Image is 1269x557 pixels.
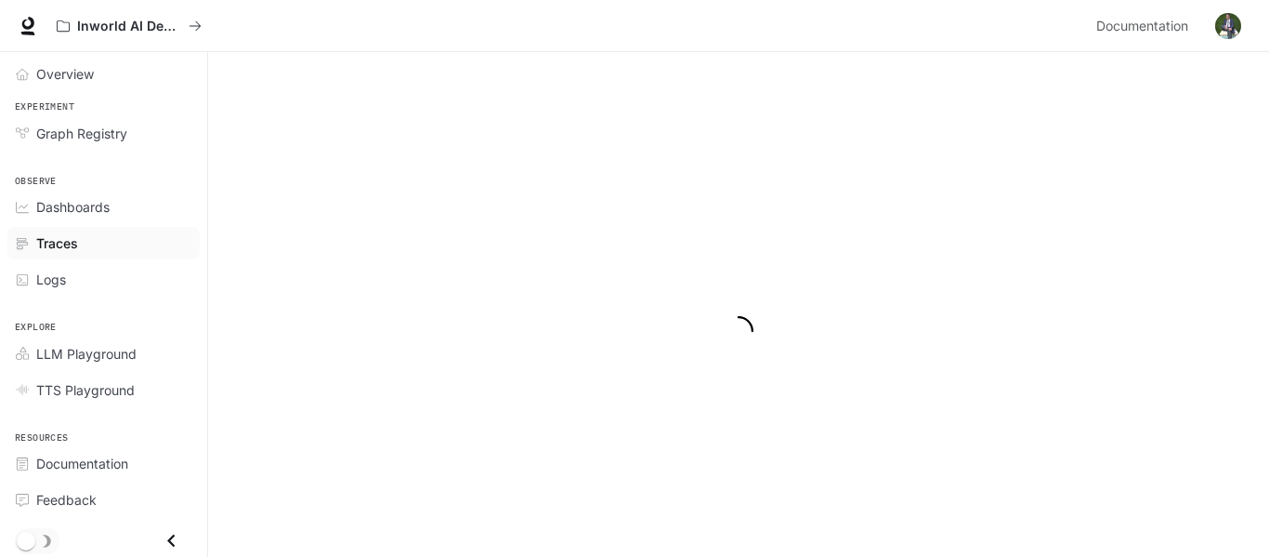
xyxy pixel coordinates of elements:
[1096,15,1188,38] span: Documentation
[1210,7,1247,45] button: User avatar
[36,380,135,400] span: TTS Playground
[36,64,94,84] span: Overview
[7,338,200,370] a: LLM Playground
[1215,13,1241,39] img: User avatar
[36,344,137,364] span: LLM Playground
[17,530,35,550] span: Dark mode toggle
[7,447,200,480] a: Documentation
[36,233,78,253] span: Traces
[7,263,200,296] a: Logs
[77,19,181,34] p: Inworld AI Demos
[7,484,200,516] a: Feedback
[7,227,200,259] a: Traces
[36,124,127,143] span: Graph Registry
[36,454,128,473] span: Documentation
[7,58,200,90] a: Overview
[722,314,754,347] span: loading
[48,7,210,45] button: All workspaces
[7,374,200,406] a: TTS Playground
[36,490,97,510] span: Feedback
[7,117,200,150] a: Graph Registry
[36,270,66,289] span: Logs
[7,191,200,223] a: Dashboards
[36,197,110,217] span: Dashboards
[1089,7,1202,45] a: Documentation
